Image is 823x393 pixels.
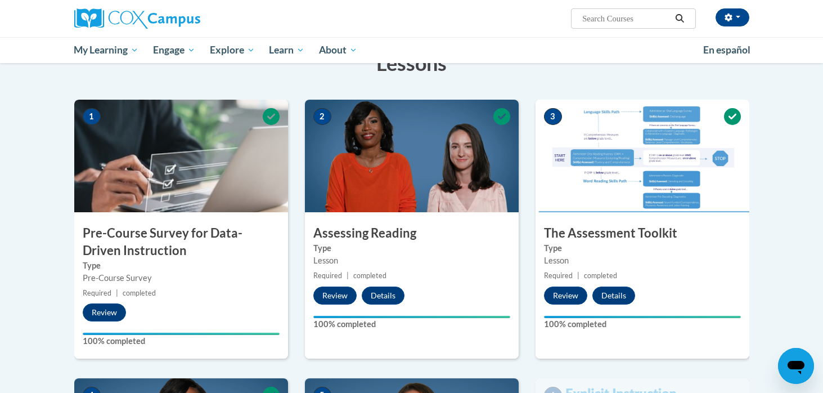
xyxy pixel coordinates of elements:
[74,100,288,212] img: Course Image
[269,43,304,57] span: Learn
[536,225,749,242] h3: The Assessment Toolkit
[305,100,519,212] img: Course Image
[313,316,510,318] div: Your progress
[716,8,749,26] button: Account Settings
[592,287,635,305] button: Details
[153,43,195,57] span: Engage
[313,108,331,125] span: 2
[544,271,573,280] span: Required
[319,43,357,57] span: About
[671,12,688,25] button: Search
[313,242,510,254] label: Type
[696,38,758,62] a: En español
[74,8,288,29] a: Cox Campus
[581,12,671,25] input: Search Courses
[313,287,357,305] button: Review
[74,8,200,29] img: Cox Campus
[347,271,349,280] span: |
[353,271,386,280] span: completed
[544,242,741,254] label: Type
[83,108,101,125] span: 1
[74,43,138,57] span: My Learning
[313,254,510,267] div: Lesson
[203,37,262,63] a: Explore
[74,225,288,260] h3: Pre-Course Survey for Data-Driven Instruction
[83,333,280,335] div: Your progress
[544,316,741,318] div: Your progress
[313,271,342,280] span: Required
[83,289,111,297] span: Required
[146,37,203,63] a: Engage
[544,108,562,125] span: 3
[544,318,741,331] label: 100% completed
[584,271,617,280] span: completed
[83,272,280,284] div: Pre-Course Survey
[83,260,280,272] label: Type
[362,287,404,305] button: Details
[262,37,312,63] a: Learn
[123,289,156,297] span: completed
[778,348,814,384] iframe: Button to launch messaging window
[57,37,766,63] div: Main menu
[116,289,118,297] span: |
[577,271,579,280] span: |
[544,287,587,305] button: Review
[83,303,126,321] button: Review
[536,100,749,212] img: Course Image
[312,37,365,63] a: About
[74,49,749,77] h3: Lessons
[67,37,146,63] a: My Learning
[544,254,741,267] div: Lesson
[83,335,280,347] label: 100% completed
[313,318,510,331] label: 100% completed
[210,43,255,57] span: Explore
[703,44,750,56] span: En español
[305,225,519,242] h3: Assessing Reading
